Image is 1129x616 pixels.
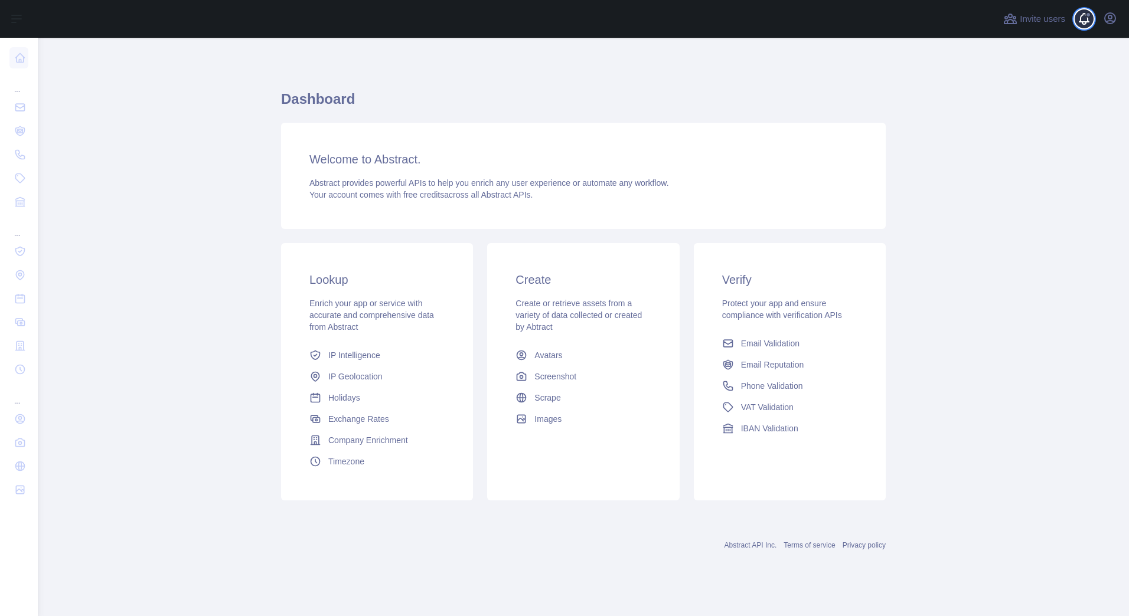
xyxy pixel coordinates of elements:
a: Phone Validation [717,375,862,397]
a: Email Validation [717,333,862,354]
a: Email Reputation [717,354,862,375]
a: Images [511,408,655,430]
span: Avatars [534,349,562,361]
a: Exchange Rates [305,408,449,430]
span: Protect your app and ensure compliance with verification APIs [722,299,842,320]
span: VAT Validation [741,401,794,413]
a: Company Enrichment [305,430,449,451]
a: Abstract API Inc. [725,541,777,549]
a: Privacy policy [843,541,886,549]
a: Scrape [511,387,655,408]
button: Invite users [1001,9,1068,28]
span: Your account comes with across all Abstract APIs. [309,190,533,199]
span: IP Intelligence [328,349,380,361]
h3: Create [515,271,651,288]
a: IP Geolocation [305,366,449,387]
div: ... [9,215,28,238]
span: Enrich your app or service with accurate and comprehensive data from Abstract [309,299,434,332]
span: Timezone [328,456,364,467]
div: ... [9,71,28,94]
span: free credits [403,190,444,199]
h1: Dashboard [281,90,886,118]
span: Create or retrieve assets from a variety of data collected or created by Abtract [515,299,642,332]
a: Screenshot [511,366,655,387]
a: IP Intelligence [305,345,449,366]
a: Terms of service [784,541,835,549]
a: IBAN Validation [717,418,862,439]
a: Avatars [511,345,655,366]
span: Exchange Rates [328,413,389,425]
h3: Verify [722,271,857,288]
span: Holidays [328,392,360,404]
span: Images [534,413,562,425]
span: Company Enrichment [328,434,408,446]
div: ... [9,382,28,406]
span: Abstract provides powerful APIs to help you enrich any user experience or automate any workflow. [309,178,669,188]
span: Phone Validation [741,380,803,392]
span: Email Reputation [741,359,804,371]
h3: Lookup [309,271,445,288]
span: Email Validation [741,338,800,349]
span: Invite users [1020,12,1065,26]
h3: Welcome to Abstract. [309,151,857,168]
span: Scrape [534,392,560,404]
a: Holidays [305,387,449,408]
span: IBAN Validation [741,422,798,434]
a: VAT Validation [717,397,862,418]
span: IP Geolocation [328,371,383,382]
a: Timezone [305,451,449,472]
span: Screenshot [534,371,576,382]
